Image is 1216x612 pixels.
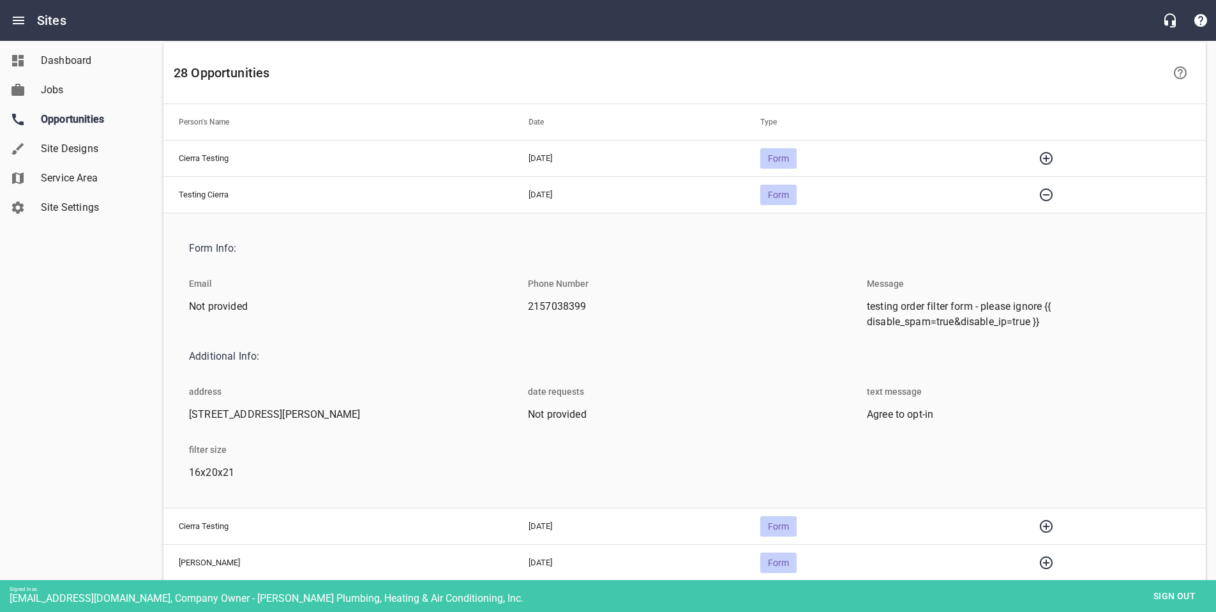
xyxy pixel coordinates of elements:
div: Form [760,185,797,205]
a: Learn more about your Opportunities [1165,57,1196,88]
span: Not provided [528,407,831,422]
div: Form [760,553,797,573]
span: Site Designs [41,141,138,157]
span: Agree to opt-in [867,407,1170,422]
li: date requests [518,376,594,407]
h6: 28 Opportunities [174,63,1162,83]
li: filter size [179,434,237,465]
td: Testing Cierra [163,176,513,213]
td: [PERSON_NAME] [163,544,513,581]
span: Additional Info: [189,349,1170,364]
span: Service Area [41,171,138,186]
td: Cierra Testing [163,508,513,544]
span: testing order filter form - please ignore {{ disable_spam=true&disable_ip=true }} [867,299,1170,330]
td: [DATE] [513,140,745,176]
span: Form [760,558,797,568]
button: Live Chat [1155,5,1185,36]
th: Person's Name [163,104,513,140]
td: Cierra Testing [163,140,513,176]
td: [DATE] [513,508,745,544]
span: 16x20x21 [189,465,492,480]
span: Dashboard [41,53,138,68]
span: [STREET_ADDRESS][PERSON_NAME] [189,407,492,422]
span: Jobs [41,82,138,98]
span: Site Settings [41,200,138,215]
h6: Sites [37,10,66,31]
li: Email [179,268,222,299]
span: Form [760,153,797,164]
td: [DATE] [513,176,745,213]
th: Type [745,104,1016,140]
div: Form [760,148,797,169]
span: Not provided [189,299,492,314]
div: Form [760,516,797,537]
div: [EMAIL_ADDRESS][DOMAIN_NAME], Company Owner - [PERSON_NAME] Plumbing, Heating & Air Conditioning,... [10,592,1216,604]
td: [DATE] [513,544,745,581]
li: Message [857,268,914,299]
span: Opportunities [41,112,138,127]
li: text message [857,376,932,407]
span: Form Info: [189,241,1170,256]
button: Sign out [1143,585,1206,608]
button: Support Portal [1185,5,1216,36]
span: 2157038399 [528,299,831,314]
li: Phone Number [518,268,599,299]
li: address [179,376,232,407]
div: Signed in as [10,586,1216,592]
span: Form [760,190,797,200]
span: Sign out [1148,588,1201,604]
button: Open drawer [3,5,34,36]
span: Form [760,521,797,532]
th: Date [513,104,745,140]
